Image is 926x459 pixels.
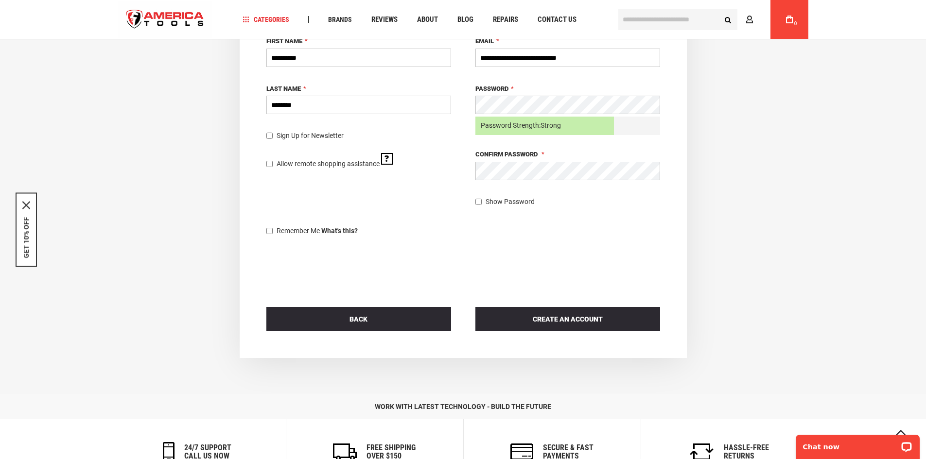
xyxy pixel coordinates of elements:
[277,227,320,235] span: Remember Me
[266,85,301,92] span: Last Name
[371,16,398,23] span: Reviews
[266,250,414,288] iframe: reCAPTCHA
[321,227,358,235] strong: What's this?
[486,198,535,205] span: Show Password
[22,217,30,258] button: GET 10% OFF
[413,13,442,26] a: About
[475,85,508,92] span: Password
[538,16,577,23] span: Contact Us
[533,13,581,26] a: Contact Us
[349,315,367,323] span: Back
[238,13,294,26] a: Categories
[475,37,494,45] span: Email
[266,37,302,45] span: First Name
[493,16,518,23] span: Repairs
[118,1,212,38] img: America Tools
[541,121,561,129] span: Strong
[489,13,523,26] a: Repairs
[475,117,660,135] div: Password Strength:
[367,13,402,26] a: Reviews
[417,16,438,23] span: About
[277,160,380,168] span: Allow remote shopping assistance
[118,1,212,38] a: store logo
[22,201,30,209] svg: close icon
[328,16,352,23] span: Brands
[457,16,473,23] span: Blog
[453,13,478,26] a: Blog
[324,13,356,26] a: Brands
[475,151,538,158] span: Confirm Password
[277,132,344,139] span: Sign Up for Newsletter
[533,315,603,323] span: Create an Account
[789,428,926,459] iframe: LiveChat chat widget
[794,21,797,26] span: 0
[719,10,737,29] button: Search
[266,307,451,331] a: Back
[22,201,30,209] button: Close
[243,16,289,23] span: Categories
[475,307,660,331] button: Create an Account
